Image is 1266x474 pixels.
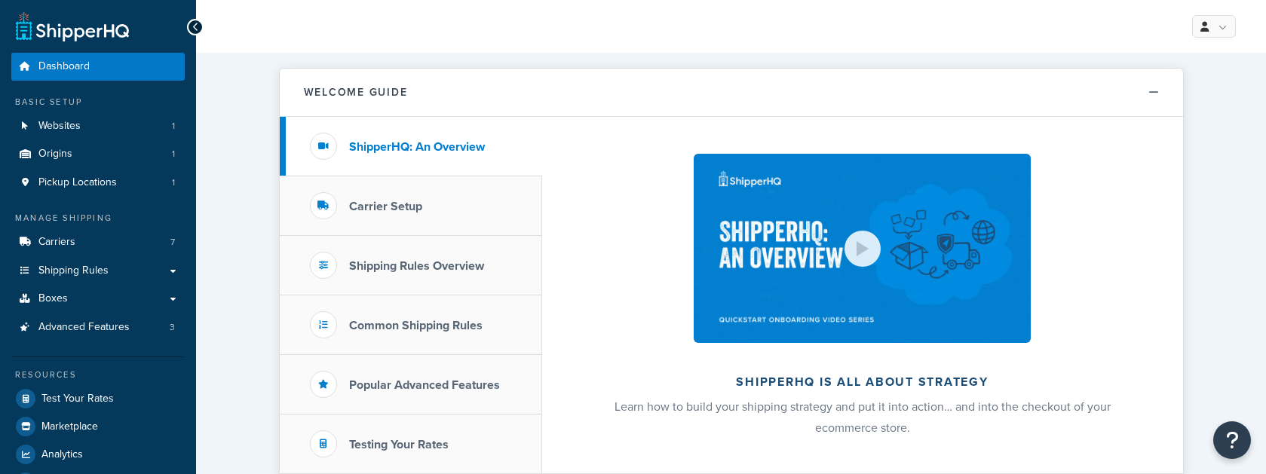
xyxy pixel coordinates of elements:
a: Carriers7 [11,228,185,256]
span: Dashboard [38,60,90,73]
span: Advanced Features [38,321,130,334]
h3: Carrier Setup [349,200,422,213]
a: Pickup Locations1 [11,169,185,197]
span: Marketplace [41,420,98,433]
a: Origins1 [11,140,185,168]
li: Origins [11,140,185,168]
span: Analytics [41,448,83,461]
div: Manage Shipping [11,212,185,225]
h2: Welcome Guide [304,87,408,98]
span: Websites [38,120,81,133]
a: Boxes [11,285,185,313]
h3: Popular Advanced Features [349,378,500,392]
a: Test Your Rates [11,385,185,412]
a: Shipping Rules [11,257,185,285]
span: Learn how to build your shipping strategy and put it into action… and into the checkout of your e... [615,398,1111,436]
button: Open Resource Center [1213,421,1251,459]
h3: Shipping Rules Overview [349,259,484,273]
a: Advanced Features3 [11,313,185,341]
span: Carriers [38,236,75,249]
li: Websites [11,112,185,140]
button: Welcome Guide [280,69,1183,117]
a: Analytics [11,441,185,468]
h2: ShipperHQ is all about strategy [582,375,1143,389]
span: 3 [170,321,175,334]
h3: Common Shipping Rules [349,319,483,332]
a: Websites1 [11,112,185,140]
li: Carriers [11,228,185,256]
span: 7 [170,236,175,249]
span: 1 [172,120,175,133]
a: Marketplace [11,413,185,440]
span: 1 [172,148,175,161]
li: Pickup Locations [11,169,185,197]
h3: Testing Your Rates [349,438,449,451]
span: Origins [38,148,72,161]
a: Dashboard [11,53,185,81]
img: ShipperHQ is all about strategy [694,154,1030,343]
span: Shipping Rules [38,265,109,277]
div: Resources [11,368,185,381]
h3: ShipperHQ: An Overview [349,140,485,154]
li: Advanced Features [11,313,185,341]
span: Pickup Locations [38,176,117,189]
span: 1 [172,176,175,189]
span: Test Your Rates [41,393,114,405]
span: Boxes [38,292,68,305]
div: Basic Setup [11,96,185,109]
